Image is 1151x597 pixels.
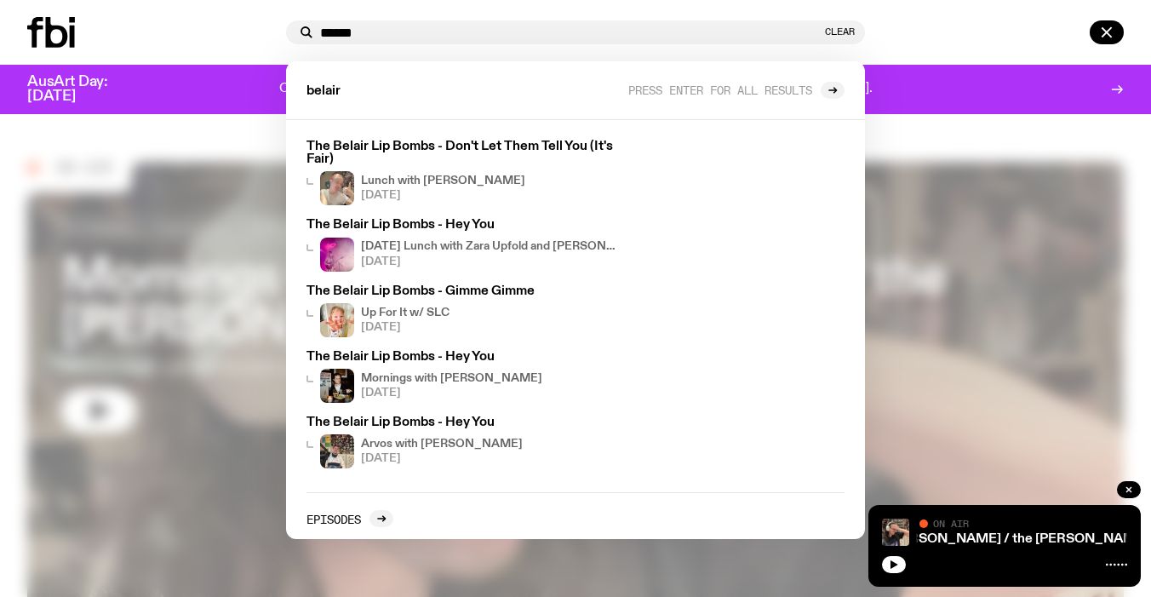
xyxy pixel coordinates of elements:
[361,453,523,464] span: [DATE]
[306,510,393,527] a: Episodes
[306,351,620,364] h3: The Belair Lip Bombs - Hey You
[306,416,620,429] h3: The Belair Lip Bombs - Hey You
[306,285,620,298] h3: The Belair Lip Bombs - Gimme Gimme
[882,519,909,546] img: Jim in the studio with their hand on their forehead.
[361,387,542,399] span: [DATE]
[306,513,361,525] h2: Episodes
[27,75,136,104] h3: AusArt Day: [DATE]
[361,373,542,384] h4: Mornings with [PERSON_NAME]
[300,212,627,278] a: The Belair Lip Bombs - Hey YouThe Belair Lips Bombs Live at Rad Festival[DATE] Lunch with Zara Up...
[361,256,620,267] span: [DATE]
[320,303,354,337] img: baby slc
[361,439,523,450] h4: Arvos with [PERSON_NAME]
[628,83,812,96] span: Press enter for all results
[361,190,525,201] span: [DATE]
[361,241,620,252] h4: [DATE] Lunch with Zara Upfold and [PERSON_NAME] // Reunions and FBi Festivals
[279,82,873,97] p: One day. One community. One frequency worth fighting for. Donate to support [DOMAIN_NAME].
[306,85,341,98] span: belair
[320,238,354,272] img: The Belair Lips Bombs Live at Rad Festival
[361,307,450,319] h4: Up For It w/ SLC
[361,322,450,333] span: [DATE]
[300,410,627,475] a: The Belair Lip Bombs - Hey YouArvos with [PERSON_NAME][DATE]
[825,27,855,37] button: Clear
[933,518,969,529] span: On Air
[361,175,525,187] h4: Lunch with [PERSON_NAME]
[300,344,627,410] a: The Belair Lip Bombs - Hey YouSam blankly stares at the camera, brightly lit by a camera flash we...
[300,134,627,212] a: The Belair Lip Bombs - Don't Let Them Tell You (It's Fair)Lunch with [PERSON_NAME][DATE]
[628,82,845,99] a: Press enter for all results
[320,369,354,403] img: Sam blankly stares at the camera, brightly lit by a camera flash wearing a hat collared shirt and...
[300,278,627,344] a: The Belair Lip Bombs - Gimme Gimmebaby slcUp For It w/ SLC[DATE]
[306,219,620,232] h3: The Belair Lip Bombs - Hey You
[306,141,620,166] h3: The Belair Lip Bombs - Don't Let Them Tell You (It's Fair)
